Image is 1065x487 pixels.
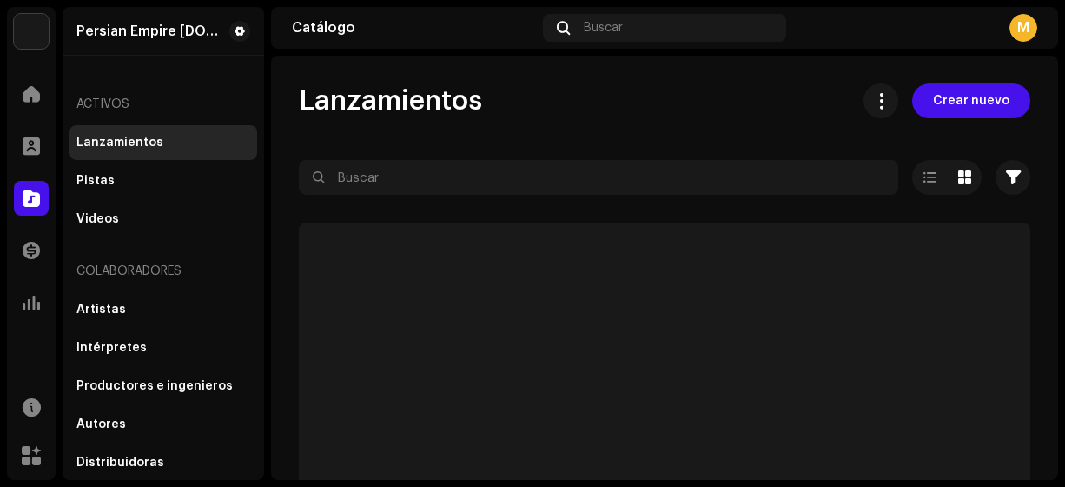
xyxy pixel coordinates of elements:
[76,212,119,226] div: Videos
[299,160,898,195] input: Buscar
[299,83,482,118] span: Lanzamientos
[69,125,257,160] re-m-nav-item: Lanzamientos
[76,417,126,431] div: Autores
[933,83,1009,118] span: Crear nuevo
[69,202,257,237] re-m-nav-item: Videos
[69,407,257,442] re-m-nav-item: Autores
[69,83,257,125] re-a-nav-header: Activos
[69,292,257,327] re-m-nav-item: Artistas
[69,369,257,404] re-m-nav-item: Productores e ingenieros
[69,445,257,480] re-m-nav-item: Distribuidoras
[69,163,257,198] re-m-nav-item: Pistas
[912,83,1030,118] button: Crear nuevo
[1009,14,1037,42] div: M
[76,174,115,188] div: Pistas
[76,456,164,470] div: Distribuidoras
[292,21,536,35] div: Catálogo
[584,21,623,35] span: Buscar
[76,341,147,355] div: Intérpretes
[76,24,222,38] div: Persian Empire Co.Ltd
[76,303,126,317] div: Artistas
[69,250,257,292] re-a-nav-header: Colaboradores
[76,379,233,393] div: Productores e ingenieros
[14,14,49,49] img: 0a5ca12c-3e1d-4fcd-8163-262ad4c836ab
[76,136,163,150] div: Lanzamientos
[69,330,257,365] re-m-nav-item: Intérpretes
